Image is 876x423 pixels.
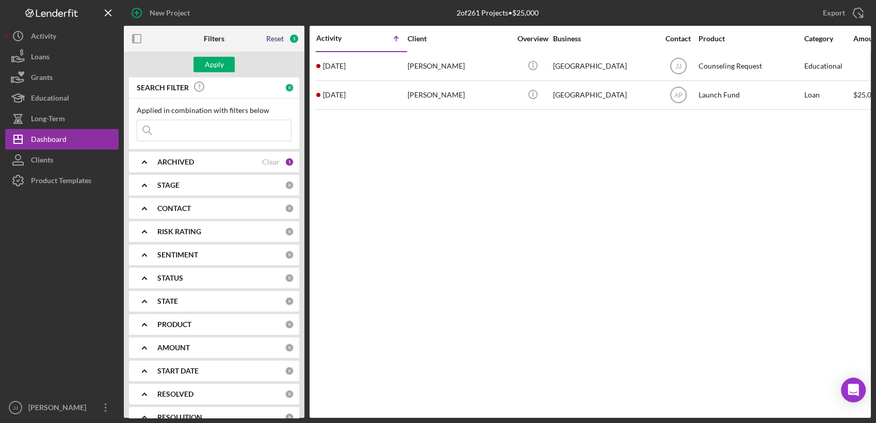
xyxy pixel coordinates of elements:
[137,106,291,115] div: Applied in combination with filters below
[31,129,67,152] div: Dashboard
[659,35,697,43] div: Contact
[31,67,53,90] div: Grants
[285,273,294,283] div: 0
[31,46,50,70] div: Loans
[323,91,346,99] time: 2025-05-21 23:17
[5,26,119,46] button: Activity
[408,53,511,80] div: [PERSON_NAME]
[157,413,202,421] b: RESOLUTION
[285,83,294,92] div: 0
[31,108,65,132] div: Long-Term
[5,170,119,191] button: Product Templates
[157,204,191,213] b: CONTACT
[316,34,362,42] div: Activity
[5,88,119,108] button: Educational
[553,82,656,109] div: [GEOGRAPHIC_DATA]
[5,150,119,170] button: Clients
[204,35,224,43] b: Filters
[408,35,511,43] div: Client
[5,108,119,129] button: Long-Term
[323,62,346,70] time: 2025-05-21 22:30
[157,390,193,398] b: RESOLVED
[157,158,194,166] b: ARCHIVED
[262,158,280,166] div: Clear
[266,35,284,43] div: Reset
[285,250,294,259] div: 0
[124,3,200,23] button: New Project
[675,63,682,70] text: JJ
[553,53,656,80] div: [GEOGRAPHIC_DATA]
[285,320,294,329] div: 0
[285,204,294,213] div: 0
[289,34,299,44] div: 1
[285,181,294,190] div: 0
[5,397,119,418] button: JJ[PERSON_NAME]
[150,3,190,23] div: New Project
[157,274,183,282] b: STATUS
[157,251,198,259] b: SENTIMENT
[31,170,91,193] div: Product Templates
[674,92,682,99] text: AP
[285,389,294,399] div: 0
[699,53,802,80] div: Counseling Request
[823,3,845,23] div: Export
[285,227,294,236] div: 0
[841,378,866,402] div: Open Intercom Messenger
[285,366,294,376] div: 0
[813,3,871,23] button: Export
[408,82,511,109] div: [PERSON_NAME]
[137,84,189,92] b: SEARCH FILTER
[157,227,201,236] b: RISK RATING
[285,343,294,352] div: 0
[157,344,190,352] b: AMOUNT
[804,53,852,80] div: Educational
[193,57,235,72] button: Apply
[5,46,119,67] button: Loans
[457,9,539,17] div: 2 of 261 Projects • $25,000
[157,320,191,329] b: PRODUCT
[157,297,178,305] b: STATE
[699,35,802,43] div: Product
[553,35,656,43] div: Business
[513,35,552,43] div: Overview
[5,129,119,150] button: Dashboard
[804,82,852,109] div: Loan
[205,57,224,72] div: Apply
[13,405,18,411] text: JJ
[31,88,69,111] div: Educational
[31,26,56,49] div: Activity
[285,297,294,306] div: 0
[26,397,93,420] div: [PERSON_NAME]
[804,35,852,43] div: Category
[157,181,180,189] b: STAGE
[699,82,802,109] div: Launch Fund
[31,150,53,173] div: Clients
[285,157,294,167] div: 1
[285,413,294,422] div: 0
[5,67,119,88] button: Grants
[157,367,199,375] b: START DATE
